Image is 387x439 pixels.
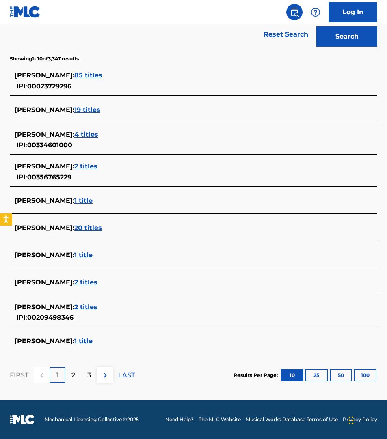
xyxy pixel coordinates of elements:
[286,4,303,20] a: Public Search
[10,6,41,18] img: MLC Logo
[329,2,377,22] a: Log In
[74,106,100,114] span: 19 titles
[74,224,102,232] span: 20 titles
[346,400,387,439] iframe: Chat Widget
[246,416,338,423] a: Musical Works Database Terms of Use
[349,408,354,433] div: Drag
[305,369,328,381] button: 25
[27,82,71,90] span: 00023729296
[343,416,377,423] a: Privacy Policy
[15,224,74,232] span: [PERSON_NAME] :
[311,7,320,17] img: help
[10,415,35,424] img: logo
[56,370,59,380] p: 1
[330,369,352,381] button: 50
[74,71,102,79] span: 85 titles
[27,141,72,149] span: 00334601000
[118,370,135,380] p: LAST
[87,370,91,380] p: 3
[74,251,93,259] span: 1 title
[15,71,74,79] span: [PERSON_NAME] :
[15,197,74,204] span: [PERSON_NAME] :
[45,416,139,423] span: Mechanical Licensing Collective © 2025
[15,131,74,138] span: [PERSON_NAME] :
[259,26,312,43] a: Reset Search
[354,369,376,381] button: 100
[74,162,97,170] span: 2 titles
[15,278,74,286] span: [PERSON_NAME] :
[15,106,74,114] span: [PERSON_NAME] :
[10,55,79,62] p: Showing 1 - 10 of 3,347 results
[199,416,241,423] a: The MLC Website
[15,337,74,345] span: [PERSON_NAME] :
[27,314,74,321] span: 00209498346
[15,251,74,259] span: [PERSON_NAME] :
[74,131,98,138] span: 4 titles
[17,141,27,149] span: IPI:
[15,303,74,311] span: [PERSON_NAME] :
[27,173,71,181] span: 00356765229
[74,197,93,204] span: 1 title
[307,4,324,20] div: Help
[15,162,74,170] span: [PERSON_NAME] :
[281,369,303,381] button: 10
[290,7,299,17] img: search
[316,26,377,47] button: Search
[17,82,27,90] span: IPI:
[71,370,75,380] p: 2
[100,370,110,380] img: right
[74,303,97,311] span: 2 titles
[74,278,97,286] span: 2 titles
[17,314,27,321] span: IPI:
[10,370,28,380] p: FIRST
[233,372,280,379] p: Results Per Page:
[165,416,194,423] a: Need Help?
[17,173,27,181] span: IPI:
[74,337,93,345] span: 1 title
